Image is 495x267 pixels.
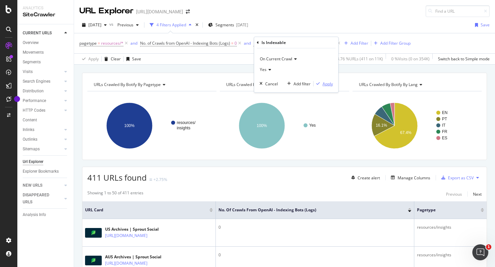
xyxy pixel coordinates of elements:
[23,49,69,56] a: Movements
[23,88,62,95] a: Distribution
[130,40,137,46] button: and
[23,68,33,75] div: Visits
[23,182,42,189] div: NEW URLS
[109,21,115,27] span: vs
[220,97,347,155] div: A chart.
[87,190,143,198] div: Showing 1 to 50 of 411 entries
[426,5,490,17] input: Find a URL
[342,39,368,47] button: Add Filter
[23,107,45,114] div: HTTP Codes
[23,5,68,11] div: Analytics
[262,40,286,45] div: Is Indexable
[376,123,387,128] text: 16.1%
[473,190,482,198] button: Next
[23,158,43,165] div: Url Explorer
[486,244,491,250] span: 1
[226,82,290,87] span: URLs Crawled By Botify By params
[351,40,368,46] div: Add Filter
[23,97,62,104] a: Performance
[218,224,411,230] div: 0
[257,123,267,128] text: 100%
[23,192,62,206] a: DISAPPEARED URLS
[186,9,190,14] div: arrow-right-arrow-left
[23,168,69,175] a: Explorer Bookmarks
[215,22,234,28] span: Segments
[234,39,237,48] span: 0
[194,22,200,28] div: times
[101,39,123,48] span: resources/*
[23,126,62,133] a: Inlinks
[388,174,430,182] button: Manage Columns
[132,56,141,62] div: Save
[98,40,100,46] span: =
[23,117,69,124] a: Content
[23,211,46,218] div: Analysis Info
[481,22,490,28] div: Save
[111,56,121,62] div: Clear
[314,80,333,87] button: Apply
[442,123,446,128] text: IT
[254,40,276,46] span: Is Indexable
[23,39,69,46] a: Overview
[380,40,411,46] div: Add Filter Group
[115,20,141,30] button: Previous
[442,129,447,134] text: FR
[23,117,37,124] div: Content
[417,207,471,213] span: pagetype
[115,22,133,28] span: Previous
[105,226,176,232] div: US Archives | Sprout Social
[400,130,411,135] text: 67.4%
[294,81,311,87] div: Add filter
[23,59,69,66] a: Segments
[85,207,208,213] span: URL Card
[23,78,50,85] div: Search Engines
[260,67,267,72] span: Yes
[391,56,430,62] div: 0 % Visits ( 0 on 354K )
[438,56,490,62] div: Switch back to Simple mode
[398,175,430,181] div: Manage Columns
[124,123,135,128] text: 100%
[472,20,490,30] button: Save
[323,81,333,87] div: Apply
[153,177,167,182] div: +2.75%
[87,97,215,155] div: A chart.
[79,54,99,64] button: Apply
[446,191,462,197] div: Previous
[231,40,233,46] span: =
[156,22,186,28] div: 4 Filters Applied
[23,11,68,19] div: SiteCrawler
[85,256,102,265] img: main image
[225,79,343,90] h4: URLs Crawled By Botify By params
[349,172,380,183] button: Create alert
[23,136,62,143] a: Outlinks
[23,158,69,165] a: Url Explorer
[79,20,109,30] button: [DATE]
[359,82,418,87] span: URLs Crawled By Botify By lang
[417,224,484,230] div: resources/insights
[23,30,52,37] div: CURRENT URLS
[105,232,147,239] a: [URL][DOMAIN_NAME]
[23,168,59,175] div: Explorer Bookmarks
[435,54,490,64] button: Switch back to Simple mode
[23,78,62,85] a: Search Engines
[79,40,97,46] span: pagetype
[23,39,39,46] div: Overview
[23,146,62,153] a: Sitemaps
[92,79,210,90] h4: URLs Crawled By Botify By pagetype
[23,30,62,37] a: CURRENT URLS
[358,175,380,181] div: Create alert
[105,260,147,267] a: [URL][DOMAIN_NAME]
[23,107,62,114] a: HTTP Codes
[442,136,447,140] text: ES
[23,136,37,143] div: Outlinks
[236,22,248,28] div: [DATE]
[260,56,292,62] span: On Current Crawl
[23,68,62,75] a: Visits
[442,117,447,121] text: PT
[23,192,56,206] div: DISAPPEARED URLS
[102,54,121,64] button: Clear
[309,123,316,128] text: Yes
[23,59,41,66] div: Segments
[244,40,251,46] button: and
